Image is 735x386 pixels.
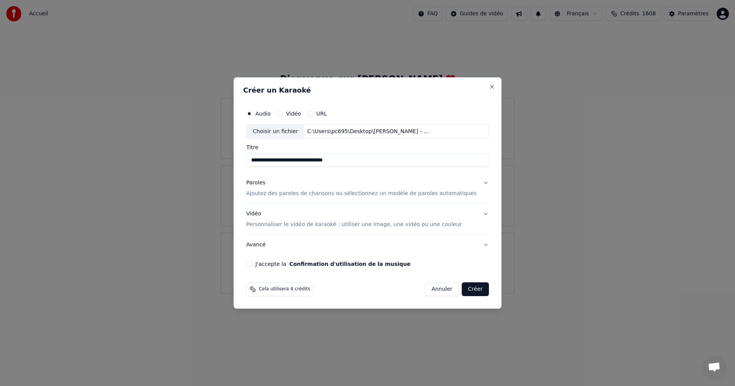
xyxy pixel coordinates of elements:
div: Vidéo [246,210,462,229]
button: Annuler [425,282,459,296]
p: Ajoutez des paroles de chansons ou sélectionnez un modèle de paroles automatiques [246,190,477,198]
label: Titre [246,145,489,150]
label: URL [316,111,327,116]
div: C:\Users\pc695\Desktop\[PERSON_NAME] - Mais ou sont passées les gazelles (1).mp3 [304,128,434,135]
p: Personnaliser le vidéo de karaoké : utiliser une image, une vidéo ou une couleur [246,221,462,228]
div: Paroles [246,179,265,187]
h2: Créer un Karaoké [243,87,492,94]
div: Choisir un fichier [247,125,304,138]
span: Cela utilisera 4 crédits [259,286,310,292]
label: Audio [255,111,271,116]
label: Vidéo [286,111,301,116]
button: Avancé [246,235,489,255]
label: J'accepte la [255,261,410,267]
button: Créer [462,282,489,296]
button: VidéoPersonnaliser le vidéo de karaoké : utiliser une image, une vidéo ou une couleur [246,204,489,235]
button: J'accepte la [289,261,411,267]
button: ParolesAjoutez des paroles de chansons ou sélectionnez un modèle de paroles automatiques [246,173,489,204]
